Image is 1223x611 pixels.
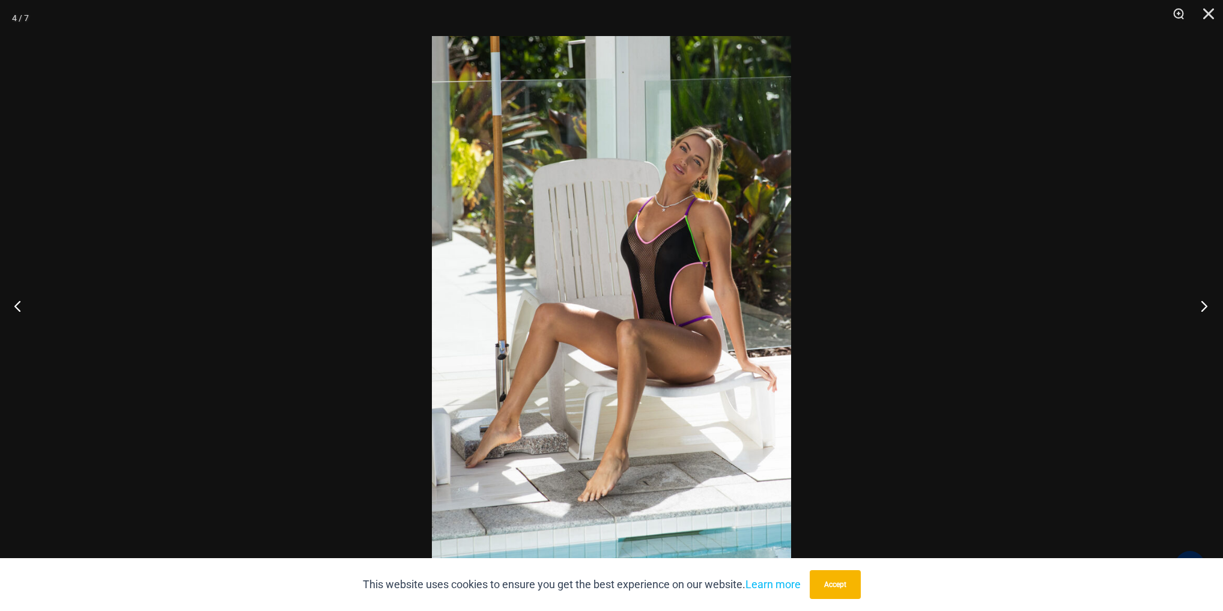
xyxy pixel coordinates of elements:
[12,9,29,27] div: 4 / 7
[810,570,861,599] button: Accept
[432,36,791,575] img: Reckless Neon Crush Black Neon 879 One Piece 07
[745,578,801,591] a: Learn more
[1178,276,1223,336] button: Next
[363,576,801,594] p: This website uses cookies to ensure you get the best experience on our website.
